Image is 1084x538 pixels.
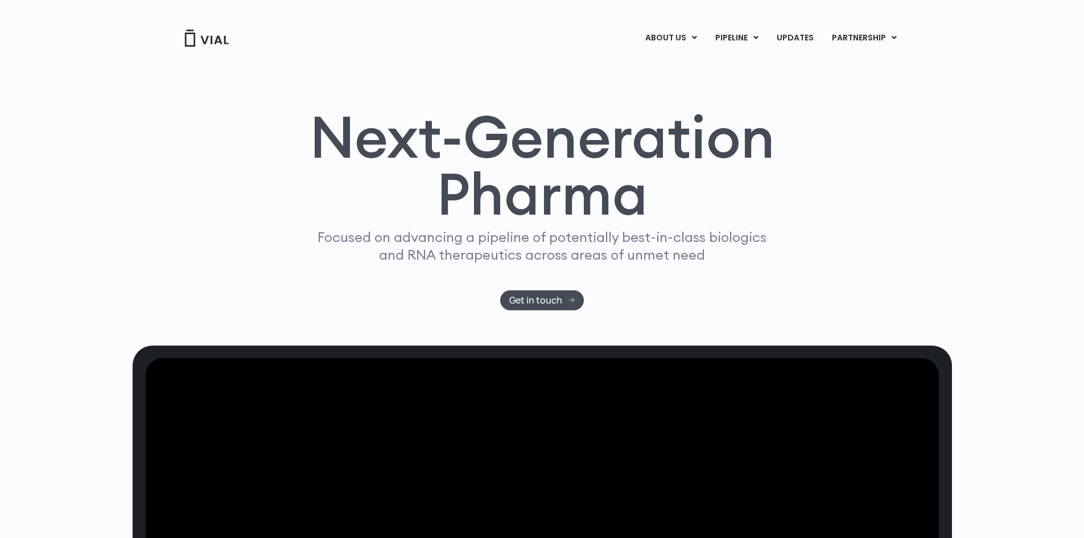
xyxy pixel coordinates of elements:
[768,28,822,48] a: UPDATES
[500,290,584,310] a: Get in touch
[706,28,767,48] a: PIPELINEMenu Toggle
[509,296,562,305] span: Get in touch
[313,228,772,264] p: Focused on advancing a pipeline of potentially best-in-class biologics and RNA therapeutics acros...
[636,28,706,48] a: ABOUT USMenu Toggle
[823,28,906,48] a: PARTNERSHIPMenu Toggle
[296,108,789,223] h1: Next-Generation Pharma
[184,30,229,47] img: Vial Logo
